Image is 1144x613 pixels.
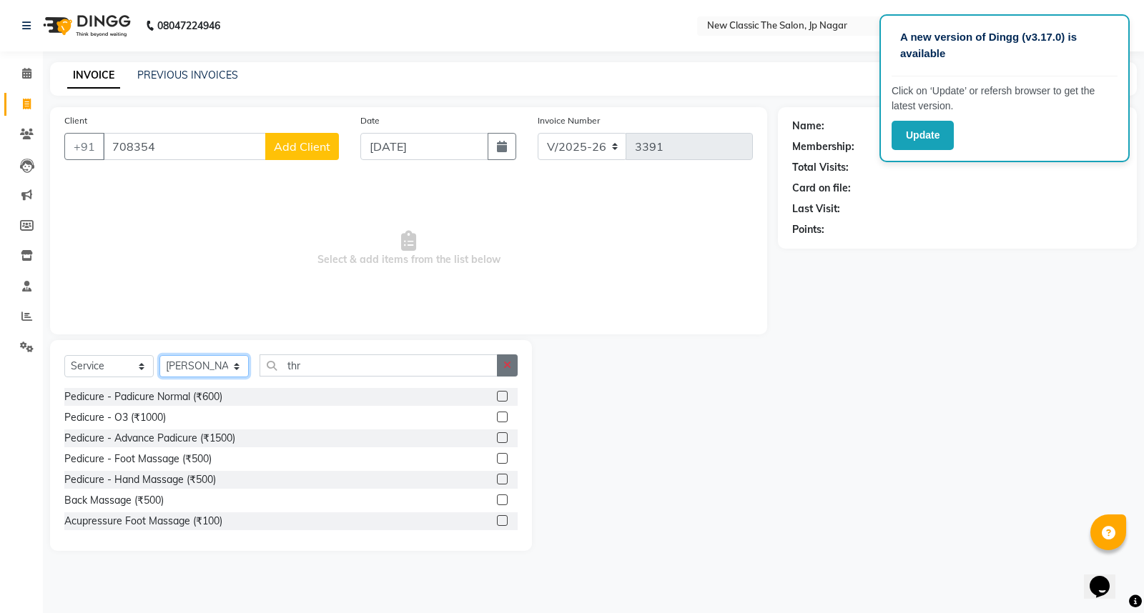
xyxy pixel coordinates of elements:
p: A new version of Dingg (v3.17.0) is available [900,29,1109,61]
a: PREVIOUS INVOICES [137,69,238,81]
img: logo [36,6,134,46]
div: Acupressure Foot Massage (₹100) [64,514,222,529]
a: INVOICE [67,63,120,89]
div: Membership: [792,139,854,154]
div: Card on file: [792,181,851,196]
p: Click on ‘Update’ or refersh browser to get the latest version. [892,84,1118,114]
div: Name: [792,119,824,134]
input: Search by Name/Mobile/Email/Code [103,133,266,160]
button: +91 [64,133,104,160]
div: Pedicure - O3 (₹1000) [64,410,166,425]
div: Back Massage (₹500) [64,493,164,508]
b: 08047224946 [157,6,220,46]
label: Date [360,114,380,127]
div: Pedicure - Advance Padicure (₹1500) [64,431,235,446]
div: Pedicure - Foot Massage (₹500) [64,452,212,467]
div: Points: [792,222,824,237]
span: Add Client [274,139,330,154]
label: Invoice Number [538,114,600,127]
div: Last Visit: [792,201,840,216]
div: Pedicure - Padicure Normal (₹600) [64,389,222,404]
span: Select & add items from the list below [64,177,753,320]
label: Client [64,114,87,127]
input: Search or Scan [260,354,498,377]
div: Pedicure - Hand Massage (₹500) [64,472,216,487]
button: Add Client [265,133,339,160]
div: Total Visits: [792,160,849,175]
iframe: chat widget [1084,556,1130,599]
button: Update [892,121,954,150]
